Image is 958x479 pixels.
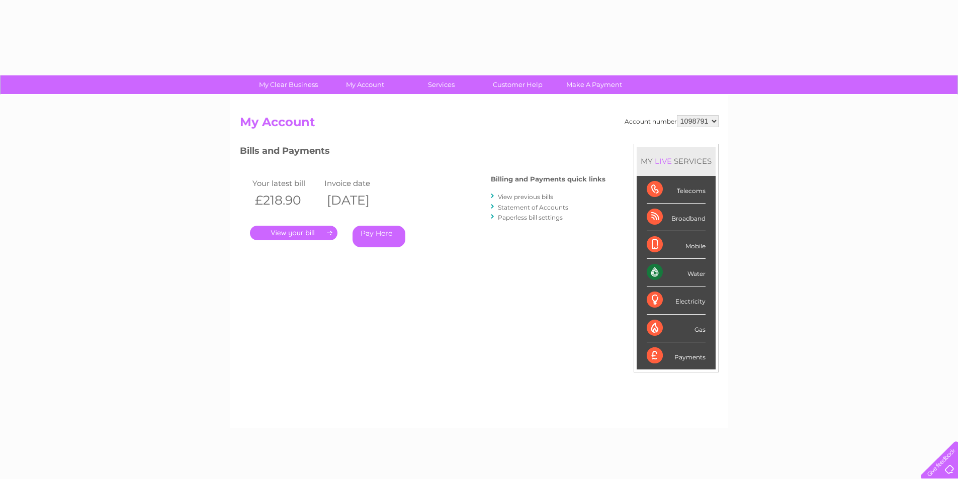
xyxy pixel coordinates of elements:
a: My Clear Business [247,75,330,94]
h2: My Account [240,115,719,134]
a: Make A Payment [553,75,636,94]
div: Telecoms [647,176,706,204]
a: Services [400,75,483,94]
a: Customer Help [476,75,559,94]
div: Payments [647,342,706,369]
div: Mobile [647,231,706,259]
div: Water [647,259,706,286]
td: Your latest bill [250,176,322,190]
h4: Billing and Payments quick links [491,175,605,183]
a: My Account [323,75,406,94]
div: Account number [625,115,719,127]
td: Invoice date [322,176,394,190]
div: MY SERVICES [637,147,716,175]
div: Gas [647,315,706,342]
div: Electricity [647,286,706,314]
th: [DATE] [322,190,394,211]
a: Statement of Accounts [498,204,568,211]
h3: Bills and Payments [240,144,605,161]
a: . [250,226,337,240]
a: Pay Here [353,226,405,247]
a: Paperless bill settings [498,214,563,221]
th: £218.90 [250,190,322,211]
div: Broadband [647,204,706,231]
div: LIVE [653,156,674,166]
a: View previous bills [498,193,553,201]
